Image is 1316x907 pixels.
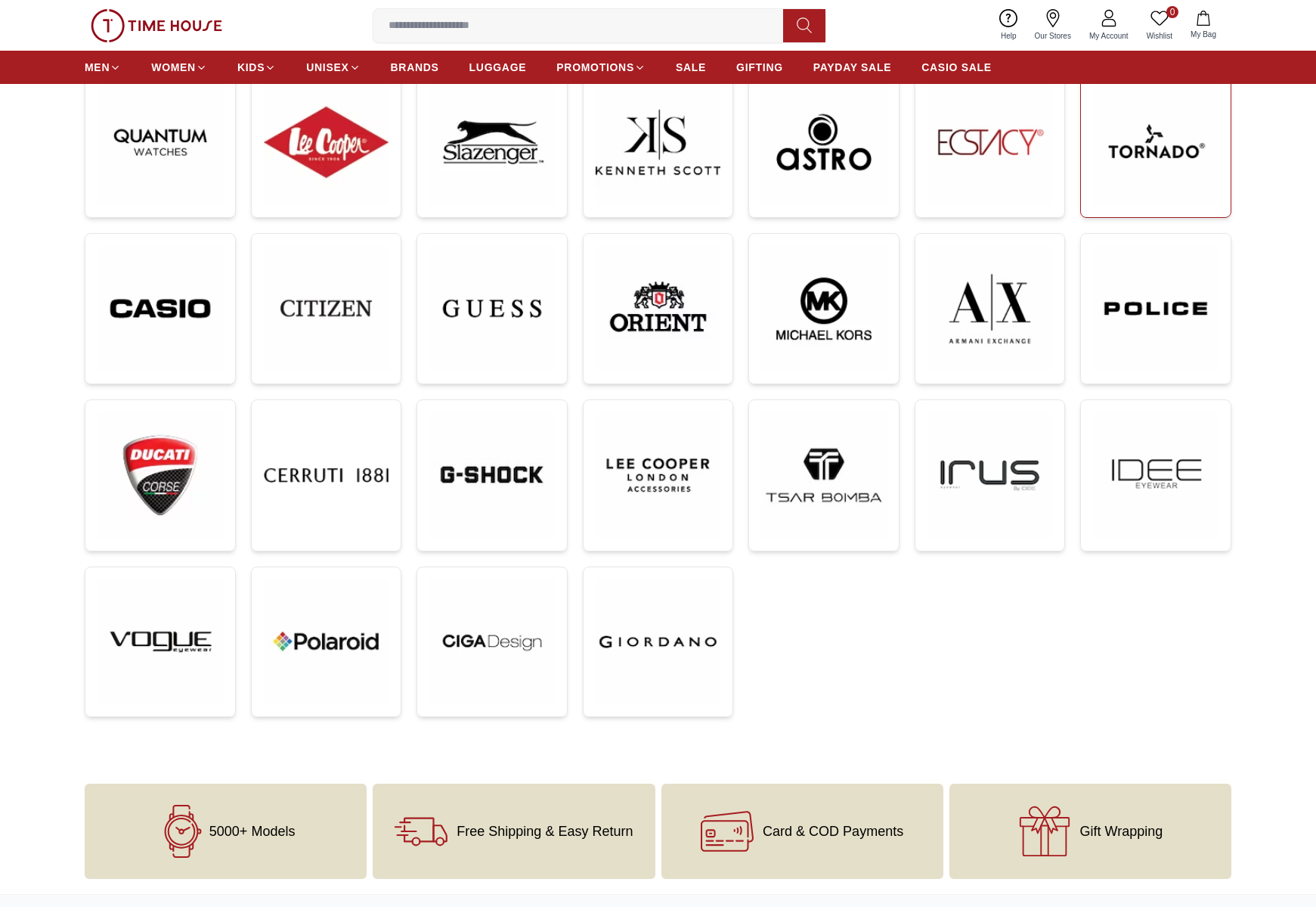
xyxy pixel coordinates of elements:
a: CASIO SALE [921,54,992,81]
span: Gift Wrapping [1080,824,1163,839]
span: KIDS [237,60,265,75]
img: ... [264,579,389,705]
span: WOMEN [151,60,196,75]
a: BRANDS [391,54,439,81]
img: ... [98,79,223,205]
img: ... [429,79,555,205]
span: MEN [85,60,110,75]
span: SALE [676,60,706,75]
img: ... [264,412,389,538]
img: ... [927,79,1053,205]
span: My Bag [1184,29,1222,40]
img: ... [98,246,223,372]
span: BRANDS [391,60,439,75]
img: ... [98,579,223,705]
img: ... [429,579,555,705]
span: Wishlist [1141,30,1178,42]
img: ... [264,246,389,371]
span: CASIO SALE [921,60,992,75]
a: WOMEN [151,54,207,81]
a: PAYDAY SALE [813,54,891,81]
span: Help [995,30,1023,42]
button: My Bag [1181,8,1225,43]
span: 5000+ Models [209,824,296,839]
a: Our Stores [1026,6,1080,45]
span: UNISEX [306,60,348,75]
img: ... [596,579,721,705]
a: 0Wishlist [1138,6,1181,45]
a: PROMOTIONS [556,54,646,81]
img: ... [596,79,721,205]
span: LUGGAGE [469,60,527,75]
img: ... [761,246,887,372]
a: SALE [676,54,706,81]
img: ... [98,412,223,539]
a: KIDS [237,54,276,81]
img: ... [927,246,1053,372]
img: ... [596,412,721,538]
span: PAYDAY SALE [813,60,891,75]
img: ... [761,79,887,205]
img: ... [264,79,389,205]
img: ... [761,412,887,538]
span: Our Stores [1029,30,1077,42]
a: Help [992,6,1026,45]
img: ... [596,246,721,372]
a: MEN [85,54,121,81]
span: PROMOTIONS [556,60,634,75]
img: ... [1093,79,1218,205]
a: LUGGAGE [469,54,527,81]
a: GIFTING [736,54,783,81]
img: ... [429,246,555,372]
img: ... [1093,412,1218,538]
span: 0 [1166,6,1178,18]
span: GIFTING [736,60,783,75]
span: Card & COD Payments [763,824,903,839]
span: My Account [1083,30,1135,42]
span: Free Shipping & Easy Return [457,824,633,839]
img: ... [927,412,1053,538]
img: ... [91,9,222,42]
a: UNISEX [306,54,360,81]
img: ... [429,412,555,538]
img: ... [1093,246,1218,372]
